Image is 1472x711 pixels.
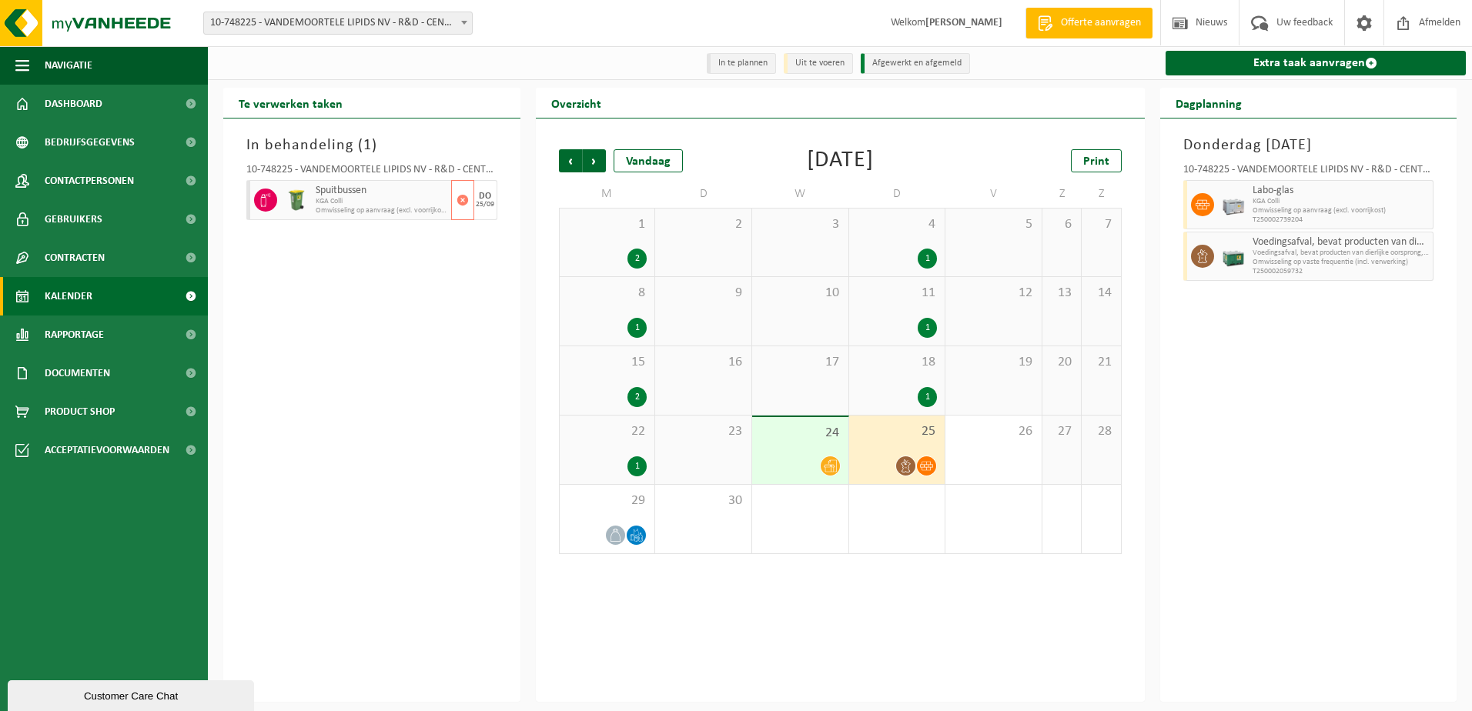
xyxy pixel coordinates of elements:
div: [DATE] [807,149,874,172]
span: 27 [1050,423,1073,440]
span: 12 [953,285,1034,302]
span: 14 [1089,285,1112,302]
span: 28 [1089,423,1112,440]
span: 2 [663,216,744,233]
div: 2 [627,387,647,407]
span: Omwisseling op aanvraag (excl. voorrijkost) [1253,206,1430,215]
td: Z [1042,180,1082,208]
span: Offerte aanvragen [1057,15,1145,31]
span: Omwisseling op aanvraag (excl. voorrijkost) [316,206,447,215]
span: 10-748225 - VANDEMOORTELE LIPIDS NV - R&D - CENTER - IZEGEM [204,12,472,34]
span: 10 [760,285,841,302]
div: 1 [627,318,647,338]
span: Bedrijfsgegevens [45,123,135,162]
span: 24 [760,425,841,442]
span: 7 [1089,216,1112,233]
span: 11 [857,285,938,302]
span: Product Shop [45,392,115,431]
span: KGA Colli [1253,197,1430,206]
img: PB-LB-0680-HPE-GN-01 [1222,245,1245,268]
span: 25 [857,423,938,440]
span: Navigatie [45,46,92,85]
span: Rapportage [45,315,104,354]
img: WB-0240-HPE-GN-50 [285,189,308,212]
div: 2 [627,249,647,269]
span: 1 [363,138,372,153]
td: V [945,180,1042,208]
span: 3 [760,216,841,233]
span: Labo-glas [1253,185,1430,197]
span: 29 [567,492,647,509]
div: 10-748225 - VANDEMOORTELE LIPIDS NV - R&D - CENTER - IZEGEM [1183,165,1434,180]
td: D [655,180,752,208]
img: PB-LB-0680-HPE-GY-11 [1222,193,1245,216]
div: 25/09 [476,201,494,209]
div: 1 [627,456,647,476]
span: T250002739204 [1253,215,1430,225]
span: Voedingsafval, bevat producten van dierlijke oorsprong, gemengde verpakking (exclusief glas), cat... [1253,236,1430,249]
span: Voedingsafval, bevat producten van dierlijke oorsprong, geme [1253,249,1430,258]
div: 1 [918,387,937,407]
div: 10-748225 - VANDEMOORTELE LIPIDS NV - R&D - CENTER - IZEGEM [246,165,497,180]
td: W [752,180,849,208]
a: Print [1071,149,1122,172]
h2: Dagplanning [1160,88,1257,118]
span: 22 [567,423,647,440]
span: KGA Colli [316,197,447,206]
span: 23 [663,423,744,440]
h3: In behandeling ( ) [246,134,497,157]
span: 30 [663,492,744,509]
span: Acceptatievoorwaarden [45,431,169,469]
span: 9 [663,285,744,302]
span: Gebruikers [45,200,102,239]
span: Documenten [45,354,110,392]
span: 17 [760,354,841,371]
span: Spuitbussen [316,185,447,197]
strong: [PERSON_NAME] [925,17,1002,28]
h2: Overzicht [536,88,617,118]
span: 1 [567,216,647,233]
h3: Donderdag [DATE] [1183,134,1434,157]
a: Offerte aanvragen [1025,8,1153,38]
span: 18 [857,354,938,371]
div: DO [479,192,491,201]
li: In te plannen [707,53,776,74]
span: 15 [567,354,647,371]
td: M [559,180,656,208]
span: Vorige [559,149,582,172]
span: T250002059732 [1253,267,1430,276]
a: Extra taak aanvragen [1166,51,1467,75]
span: 4 [857,216,938,233]
span: Contracten [45,239,105,277]
span: 16 [663,354,744,371]
div: Vandaag [614,149,683,172]
td: Z [1082,180,1121,208]
div: 1 [918,249,937,269]
span: 8 [567,285,647,302]
li: Uit te voeren [784,53,853,74]
span: 21 [1089,354,1112,371]
span: Print [1083,155,1109,168]
span: Volgende [583,149,606,172]
span: 20 [1050,354,1073,371]
span: Kalender [45,277,92,315]
td: D [849,180,946,208]
span: 6 [1050,216,1073,233]
span: 10-748225 - VANDEMOORTELE LIPIDS NV - R&D - CENTER - IZEGEM [203,12,473,35]
span: 13 [1050,285,1073,302]
span: Omwisseling op vaste frequentie (incl. verwerking) [1253,258,1430,267]
span: 26 [953,423,1034,440]
span: 5 [953,216,1034,233]
li: Afgewerkt en afgemeld [861,53,970,74]
span: 19 [953,354,1034,371]
span: Dashboard [45,85,102,123]
h2: Te verwerken taken [223,88,358,118]
iframe: chat widget [8,677,257,711]
span: Contactpersonen [45,162,134,200]
div: 1 [918,318,937,338]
